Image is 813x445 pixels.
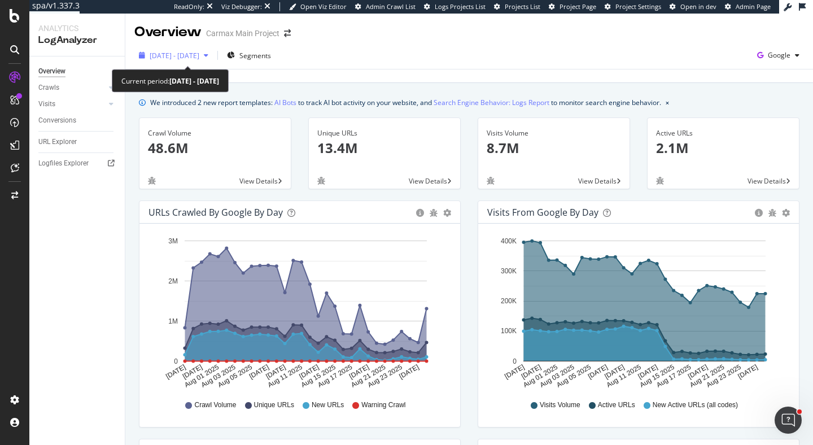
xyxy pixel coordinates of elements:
[680,2,716,11] span: Open in dev
[206,28,279,39] div: Carmax Main Project
[656,177,664,185] div: bug
[487,233,790,390] svg: A chart.
[183,363,220,389] text: Aug 01 2025
[687,363,709,381] text: [DATE]
[298,363,321,381] text: [DATE]
[121,75,219,88] div: Current period:
[316,363,353,389] text: Aug 17 2025
[656,128,790,138] div: Active URLs
[430,209,438,217] div: bug
[134,46,213,64] button: [DATE] - [DATE]
[782,209,790,217] div: gear
[487,138,621,158] p: 8.7M
[637,363,659,381] text: [DATE]
[38,82,106,94] a: Crawls
[501,328,517,335] text: 100K
[134,23,202,42] div: Overview
[494,2,540,11] a: Projects List
[221,2,262,11] div: Viz Debugger:
[148,207,283,218] div: URLs Crawled by Google by day
[38,136,117,148] a: URL Explorer
[248,363,270,381] text: [DATE]
[38,158,89,169] div: Logfiles Explorer
[239,176,278,186] span: View Details
[503,363,526,381] text: [DATE]
[775,407,802,434] iframe: Intercom live chat
[768,209,776,217] div: bug
[555,363,592,389] text: Aug 05 2025
[520,363,543,381] text: [DATE]
[355,2,416,11] a: Admin Crawl List
[148,177,156,185] div: bug
[539,363,576,389] text: Aug 03 2025
[578,176,617,186] span: View Details
[487,128,621,138] div: Visits Volume
[148,233,451,390] svg: A chart.
[312,400,344,410] span: New URLs
[274,97,296,108] a: AI Bots
[168,237,178,245] text: 3M
[560,2,596,11] span: Project Page
[38,136,77,148] div: URL Explorer
[639,363,676,389] text: Aug 15 2025
[655,363,692,389] text: Aug 17 2025
[443,209,451,217] div: gear
[670,2,716,11] a: Open in dev
[768,50,790,60] span: Google
[522,363,559,389] text: Aug 01 2025
[435,2,486,11] span: Logs Projects List
[174,2,204,11] div: ReadOnly:
[434,97,549,108] a: Search Engine Behavior: Logs Report
[656,138,790,158] p: 2.1M
[736,2,771,11] span: Admin Page
[181,363,204,381] text: [DATE]
[501,237,517,245] text: 400K
[38,66,65,77] div: Overview
[605,2,661,11] a: Project Settings
[38,82,59,94] div: Crawls
[487,177,495,185] div: bug
[266,363,304,389] text: Aug 11 2025
[38,115,76,126] div: Conversions
[549,2,596,11] a: Project Page
[725,2,771,11] a: Admin Page
[38,66,117,77] a: Overview
[688,363,725,389] text: Aug 21 2025
[409,176,447,186] span: View Details
[416,209,424,217] div: circle-info
[139,97,799,108] div: info banner
[150,51,199,60] span: [DATE] - [DATE]
[753,46,804,64] button: Google
[254,400,294,410] span: Unique URLs
[348,363,370,381] text: [DATE]
[737,363,759,381] text: [DATE]
[164,363,187,381] text: [DATE]
[487,207,598,218] div: Visits from Google by day
[239,51,271,60] span: Segments
[264,363,287,381] text: [DATE]
[300,2,347,11] span: Open Viz Editor
[148,138,282,158] p: 48.6M
[501,297,517,305] text: 200K
[755,209,763,217] div: circle-info
[540,400,580,410] span: Visits Volume
[38,23,116,34] div: Analytics
[398,363,421,381] text: [DATE]
[194,400,236,410] span: Crawl Volume
[38,98,106,110] a: Visits
[366,363,404,389] text: Aug 23 2025
[705,363,742,389] text: Aug 23 2025
[598,400,635,410] span: Active URLs
[200,363,237,389] text: Aug 03 2025
[317,177,325,185] div: bug
[216,363,253,389] text: Aug 05 2025
[168,277,178,285] text: 2M
[38,158,117,169] a: Logfiles Explorer
[366,2,416,11] span: Admin Crawl List
[38,34,116,47] div: LogAnalyzer
[349,363,387,389] text: Aug 21 2025
[361,400,405,410] span: Warning Crawl
[424,2,486,11] a: Logs Projects List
